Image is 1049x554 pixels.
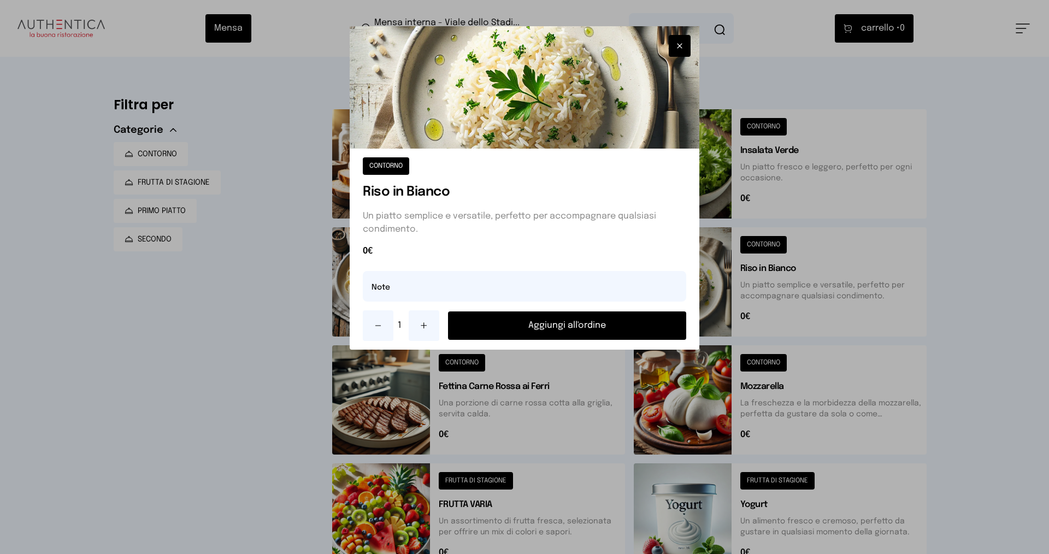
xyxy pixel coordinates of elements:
[363,184,686,201] h1: Riso in Bianco
[350,26,699,149] img: Riso in Bianco
[363,245,686,258] span: 0€
[363,157,409,175] button: CONTORNO
[398,319,404,332] span: 1
[363,210,686,236] p: Un piatto semplice e versatile, perfetto per accompagnare qualsiasi condimento.
[448,311,686,340] button: Aggiungi all'ordine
